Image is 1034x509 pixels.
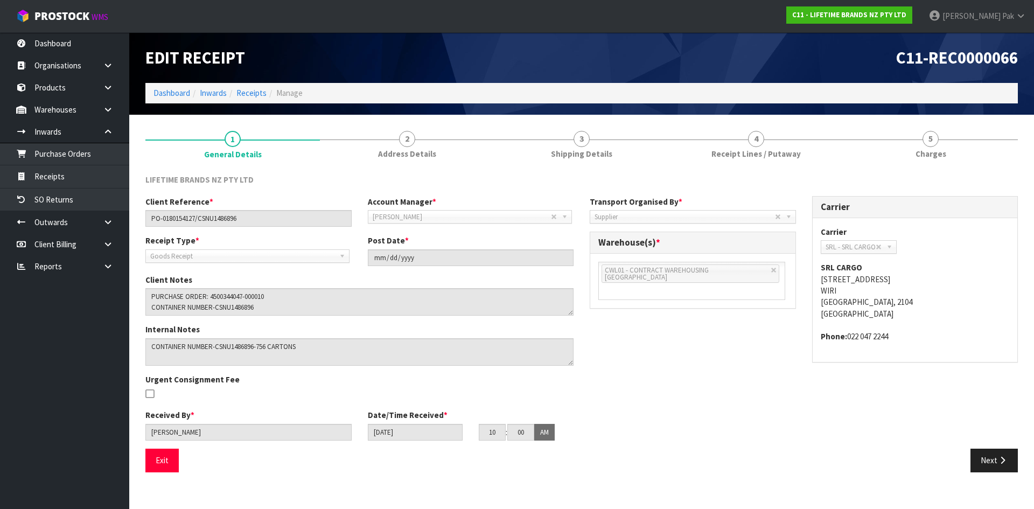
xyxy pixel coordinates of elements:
[792,10,906,19] strong: C11 - LIFETIME BRANDS NZ PTY LTD
[225,131,241,147] span: 1
[786,6,912,24] a: C11 - LIFETIME BRANDS NZ PTY LTD
[821,226,847,238] label: Carrier
[1002,11,1014,21] span: Pak
[821,202,1010,212] h3: Carrier
[145,235,199,246] label: Receipt Type
[373,211,551,224] span: [PERSON_NAME]
[821,331,1010,342] address: 022 047 2244
[150,250,335,263] span: Goods Receipt
[923,131,939,147] span: 5
[368,424,463,441] input: Date/Time received
[479,424,506,441] input: HH
[145,274,192,285] label: Client Notes
[595,211,775,224] span: Supplier
[590,196,682,207] label: Transport Organised By
[236,88,267,98] a: Receipts
[916,148,946,159] span: Charges
[145,210,352,227] input: Client Reference
[153,88,190,98] a: Dashboard
[534,424,555,441] button: AM
[821,262,1010,319] address: [STREET_ADDRESS] WIRI [GEOGRAPHIC_DATA], 2104 [GEOGRAPHIC_DATA]
[145,449,179,472] button: Exit
[145,47,245,68] span: Edit Receipt
[821,331,847,341] strong: phone
[204,149,262,160] span: General Details
[942,11,1001,21] span: [PERSON_NAME]
[368,409,448,421] label: Date/Time Received
[605,266,709,282] span: CWL01 - CONTRACT WAREHOUSING [GEOGRAPHIC_DATA]
[896,47,1018,68] span: C11-REC0000066
[378,148,436,159] span: Address Details
[506,424,507,441] td: :
[711,148,801,159] span: Receipt Lines / Putaway
[16,9,30,23] img: cube-alt.png
[145,374,240,385] label: Urgent Consignment Fee
[399,131,415,147] span: 2
[92,12,108,22] small: WMS
[748,131,764,147] span: 4
[145,175,254,185] span: LIFETIME BRANDS NZ PTY LTD
[821,262,862,273] strong: SRL CARGO
[200,88,227,98] a: Inwards
[826,241,876,254] span: SRL - SRL CARGO
[574,131,590,147] span: 3
[145,409,194,421] label: Received By
[145,166,1018,480] span: General Details
[598,238,787,248] h3: Warehouse(s)
[507,424,534,441] input: MM
[970,449,1018,472] button: Next
[368,196,436,207] label: Account Manager
[368,235,409,246] label: Post Date
[145,324,200,335] label: Internal Notes
[34,9,89,23] span: ProStock
[276,88,303,98] span: Manage
[145,196,213,207] label: Client Reference
[551,148,612,159] span: Shipping Details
